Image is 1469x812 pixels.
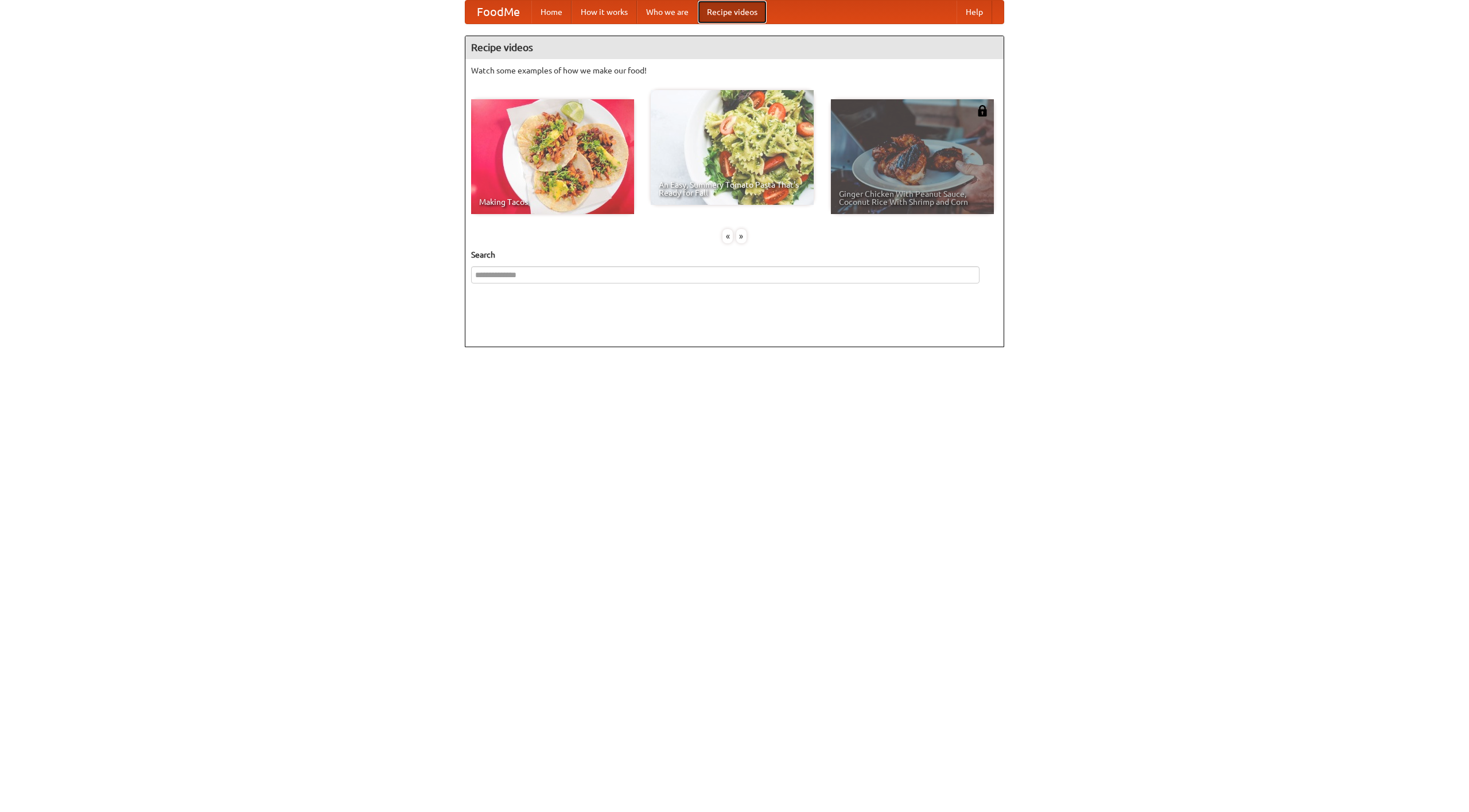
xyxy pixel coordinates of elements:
a: Who we are [637,1,698,24]
span: Making Tacos [479,198,626,206]
img: 483408.png [977,105,988,116]
span: An Easy, Summery Tomato Pasta That's Ready for Fall [659,181,806,197]
div: » [736,229,747,243]
a: FoodMe [465,1,531,24]
a: How it works [572,1,637,24]
a: An Easy, Summery Tomato Pasta That's Ready for Fall [651,90,814,205]
div: « [722,229,733,243]
h5: Search [471,249,998,261]
a: Help [957,1,992,24]
a: Home [531,1,572,24]
h4: Recipe videos [465,36,1004,59]
p: Watch some examples of how we make our food! [471,65,998,76]
a: Making Tacos [471,99,634,214]
a: Recipe videos [698,1,767,24]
